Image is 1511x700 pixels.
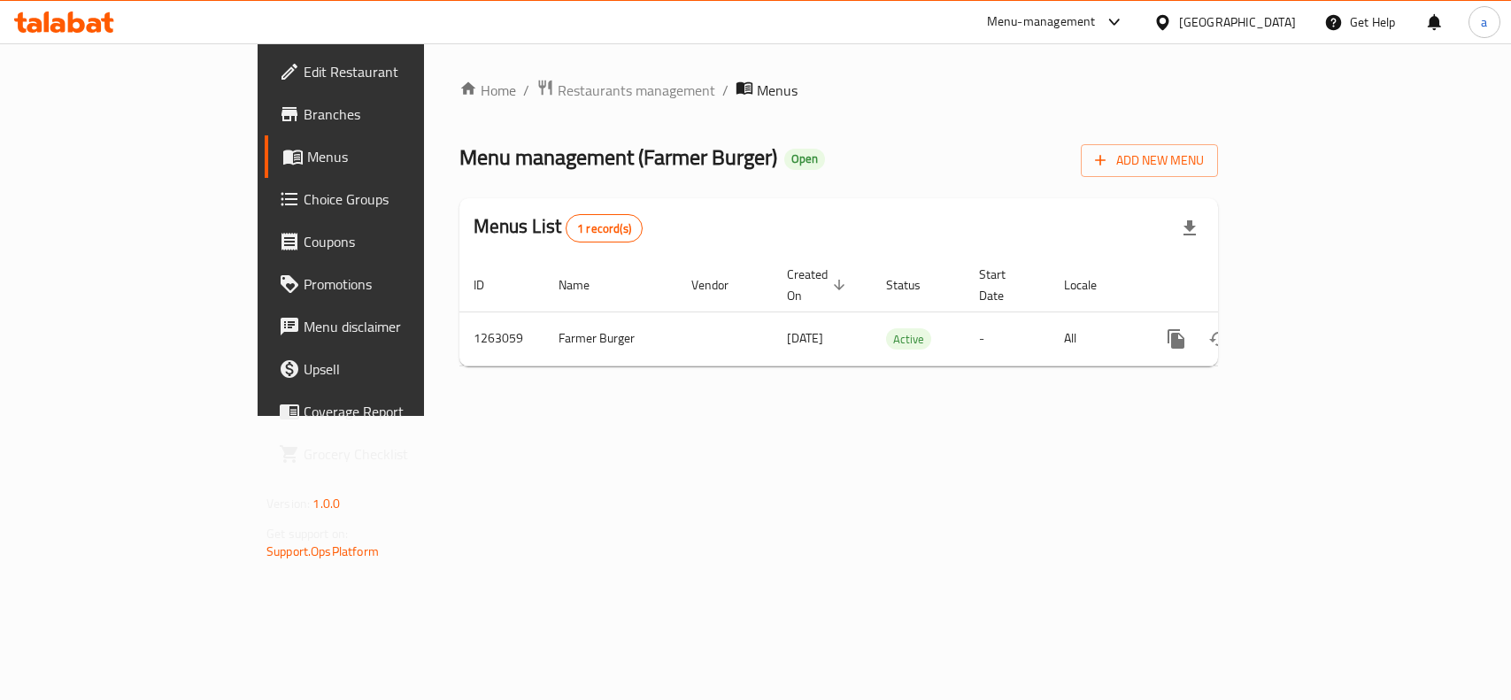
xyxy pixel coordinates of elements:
[544,312,677,365] td: Farmer Burger
[1168,207,1211,250] div: Export file
[474,213,643,242] h2: Menus List
[304,104,496,125] span: Branches
[1050,312,1141,365] td: All
[787,327,823,350] span: [DATE]
[886,329,931,350] span: Active
[979,264,1029,306] span: Start Date
[265,390,510,433] a: Coverage Report
[265,305,510,348] a: Menu disclaimer
[304,61,496,82] span: Edit Restaurant
[886,328,931,350] div: Active
[987,12,1096,33] div: Menu-management
[1141,258,1339,312] th: Actions
[886,274,944,296] span: Status
[304,358,496,380] span: Upsell
[566,214,643,242] div: Total records count
[265,178,510,220] a: Choice Groups
[1064,274,1120,296] span: Locale
[722,80,729,101] li: /
[459,258,1339,366] table: enhanced table
[265,135,510,178] a: Menus
[459,79,1218,102] nav: breadcrumb
[265,220,510,263] a: Coupons
[757,80,798,101] span: Menus
[459,137,777,177] span: Menu management ( Farmer Burger )
[1198,318,1240,360] button: Change Status
[567,220,642,237] span: 1 record(s)
[304,188,496,210] span: Choice Groups
[1481,12,1487,32] span: a
[1179,12,1296,32] div: [GEOGRAPHIC_DATA]
[784,151,825,166] span: Open
[304,316,496,337] span: Menu disclaimer
[474,274,507,296] span: ID
[304,273,496,295] span: Promotions
[304,401,496,422] span: Coverage Report
[1095,150,1204,172] span: Add New Menu
[266,492,310,515] span: Version:
[265,50,510,93] a: Edit Restaurant
[784,149,825,170] div: Open
[312,492,340,515] span: 1.0.0
[965,312,1050,365] td: -
[266,540,379,563] a: Support.OpsPlatform
[559,274,613,296] span: Name
[304,443,496,465] span: Grocery Checklist
[266,522,348,545] span: Get support on:
[265,93,510,135] a: Branches
[523,80,529,101] li: /
[307,146,496,167] span: Menus
[265,348,510,390] a: Upsell
[691,274,752,296] span: Vendor
[265,433,510,475] a: Grocery Checklist
[787,264,851,306] span: Created On
[265,263,510,305] a: Promotions
[304,231,496,252] span: Coupons
[1081,144,1218,177] button: Add New Menu
[536,79,715,102] a: Restaurants management
[558,80,715,101] span: Restaurants management
[1155,318,1198,360] button: more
